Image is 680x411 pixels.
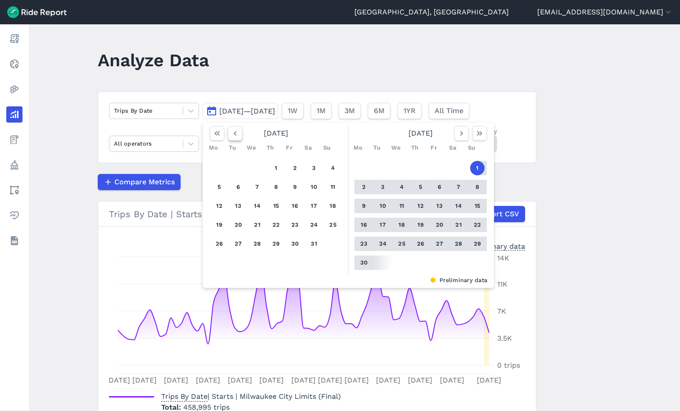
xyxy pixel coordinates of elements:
[301,141,315,155] div: Sa
[370,141,384,155] div: Tu
[376,237,390,251] button: 24
[244,141,258,155] div: We
[250,199,264,213] button: 14
[413,180,428,194] button: 5
[326,218,340,232] button: 25
[98,174,181,190] button: Compare Metrics
[288,237,302,251] button: 30
[479,209,519,219] span: Export CSV
[6,207,23,224] a: Health
[263,141,277,155] div: Th
[307,161,321,175] button: 3
[408,376,432,384] tspan: [DATE]
[291,376,316,384] tspan: [DATE]
[307,218,321,232] button: 24
[351,126,490,141] div: [DATE]
[497,361,520,370] tspan: 0 trips
[307,237,321,251] button: 31
[376,218,390,232] button: 17
[339,103,361,119] button: 3M
[470,199,485,213] button: 15
[282,141,296,155] div: Fr
[6,233,23,249] a: Datasets
[477,376,501,384] tspan: [DATE]
[470,180,485,194] button: 8
[225,141,240,155] div: Tu
[219,107,275,115] span: [DATE]—[DATE]
[288,105,298,116] span: 1W
[282,103,304,119] button: 1W
[470,218,485,232] button: 22
[6,182,23,198] a: Areas
[345,376,369,384] tspan: [DATE]
[269,237,283,251] button: 29
[413,199,428,213] button: 12
[6,56,23,72] a: Realtime
[326,180,340,194] button: 11
[537,7,673,18] button: [EMAIL_ADDRESS][DOMAIN_NAME]
[451,199,466,213] button: 14
[403,105,416,116] span: 1YR
[132,376,157,384] tspan: [DATE]
[269,161,283,175] button: 1
[368,103,390,119] button: 6M
[445,141,460,155] div: Sa
[408,141,422,155] div: Th
[389,141,403,155] div: We
[269,218,283,232] button: 22
[451,237,466,251] button: 28
[345,105,355,116] span: 3M
[451,180,466,194] button: 7
[357,256,371,270] button: 30
[320,141,334,155] div: Su
[497,307,506,315] tspan: 7K
[374,105,385,116] span: 6M
[6,106,23,123] a: Analyze
[269,180,283,194] button: 8
[106,376,130,384] tspan: [DATE]
[288,161,302,175] button: 2
[212,180,227,194] button: 5
[161,389,208,402] span: Trips By Date
[228,376,252,384] tspan: [DATE]
[6,132,23,148] a: Fees
[98,48,209,73] h1: Analyze Data
[109,206,525,222] div: Trips By Date | Starts | Milwaukee City Limits (Final)
[394,180,409,194] button: 4
[470,161,485,175] button: 1
[326,199,340,213] button: 18
[269,199,283,213] button: 15
[376,376,400,384] tspan: [DATE]
[250,180,264,194] button: 7
[311,103,331,119] button: 1M
[259,376,284,384] tspan: [DATE]
[114,177,175,187] span: Compare Metrics
[497,334,512,342] tspan: 3.5K
[394,199,409,213] button: 11
[250,237,264,251] button: 28
[432,218,447,232] button: 20
[288,180,302,194] button: 9
[206,126,346,141] div: [DATE]
[464,141,479,155] div: Su
[432,180,447,194] button: 6
[307,199,321,213] button: 17
[161,392,341,401] span: | Starts | Milwaukee City Limits (Final)
[317,105,326,116] span: 1M
[357,199,371,213] button: 9
[470,237,485,251] button: 29
[497,254,509,262] tspan: 14K
[250,218,264,232] button: 21
[6,81,23,97] a: Heatmaps
[451,218,466,232] button: 21
[206,141,221,155] div: Mo
[435,105,463,116] span: All Time
[394,218,409,232] button: 18
[432,199,447,213] button: 13
[6,157,23,173] a: Policy
[307,180,321,194] button: 10
[357,180,371,194] button: 2
[376,180,390,194] button: 3
[357,237,371,251] button: 23
[196,376,220,384] tspan: [DATE]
